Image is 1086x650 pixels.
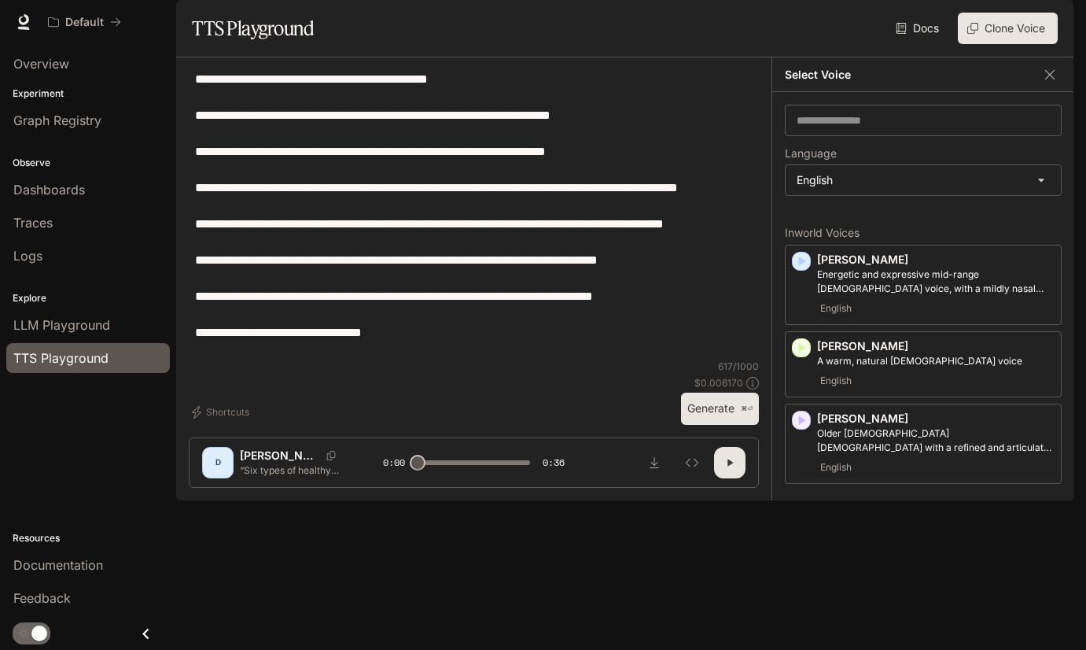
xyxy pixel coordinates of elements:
p: [PERSON_NAME] [817,411,1055,427]
h1: TTS Playground [192,13,314,44]
p: Inworld Voices [785,227,1062,238]
p: Language [785,148,837,159]
span: English [817,371,855,390]
p: Energetic and expressive mid-range male voice, with a mildly nasal quality [817,268,1055,296]
button: Clone Voice [958,13,1058,44]
span: English [817,458,855,477]
div: D [205,450,230,475]
p: [PERSON_NAME] [817,338,1055,354]
button: Download audio [639,447,670,478]
p: Default [65,16,104,29]
p: “Six types of healthy eaters. Which one are you?” “One. The Macro Counter: Yes, that’s exactly on... [240,463,345,477]
span: 0:36 [543,455,565,471]
p: $ 0.006170 [694,376,743,390]
button: Copy Voice ID [320,451,342,460]
button: All workspaces [41,6,128,38]
p: ⌘⏎ [741,404,753,414]
p: A warm, natural female voice [817,354,1055,368]
p: [PERSON_NAME] [240,448,320,463]
p: [PERSON_NAME] [817,252,1055,268]
button: Inspect [676,447,708,478]
a: Docs [893,13,945,44]
p: Older British male with a refined and articulate voice [817,427,1055,455]
button: Generate⌘⏎ [681,393,759,425]
span: English [817,299,855,318]
button: Shortcuts [189,400,256,425]
span: 0:00 [383,455,405,471]
div: English [786,165,1061,195]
